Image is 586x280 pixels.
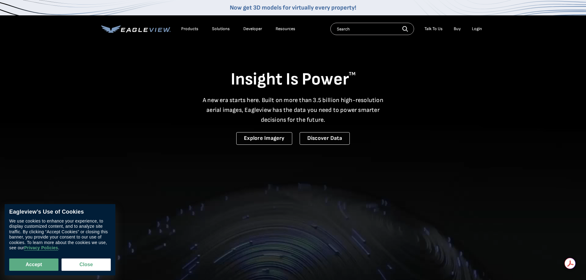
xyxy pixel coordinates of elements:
[181,26,198,32] div: Products
[472,26,482,32] div: Login
[24,246,58,251] a: Privacy Policies
[9,209,111,215] div: Eagleview’s Use of Cookies
[212,26,230,32] div: Solutions
[101,69,485,90] h1: Insight Is Power
[300,132,350,145] a: Discover Data
[9,219,111,251] div: We use cookies to enhance your experience, to display customized content, and to analyze site tra...
[236,132,292,145] a: Explore Imagery
[199,95,387,125] p: A new era starts here. Built on more than 3.5 billion high-resolution aerial images, Eagleview ha...
[425,26,443,32] div: Talk To Us
[349,71,356,77] sup: TM
[62,258,111,271] button: Close
[243,26,262,32] a: Developer
[230,4,356,11] a: Now get 3D models for virtually every property!
[276,26,295,32] div: Resources
[454,26,461,32] a: Buy
[9,258,58,271] button: Accept
[330,23,414,35] input: Search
